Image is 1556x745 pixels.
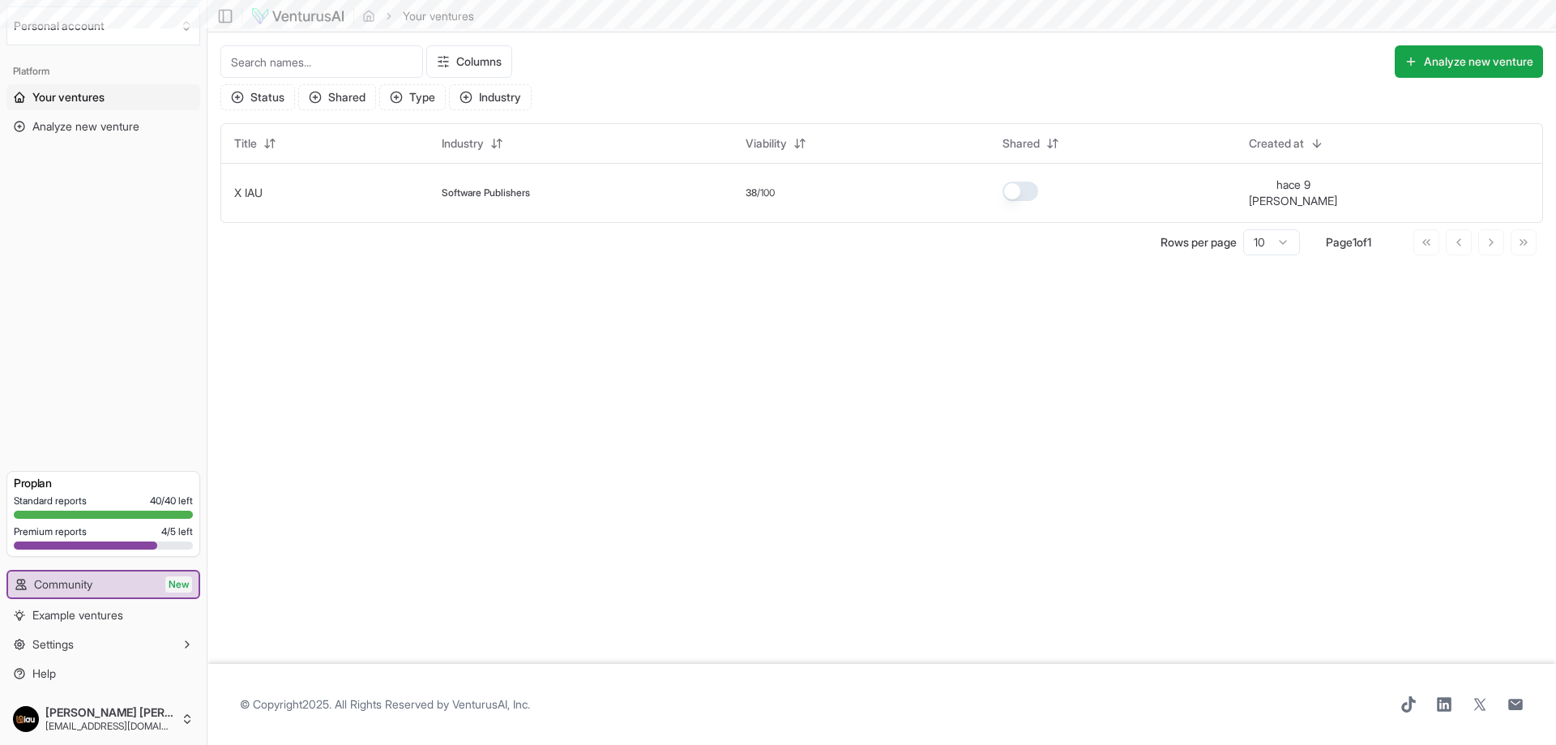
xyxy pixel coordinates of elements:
[8,572,199,597] a: CommunityNew
[736,131,816,156] button: Viability
[45,720,174,733] span: [EMAIL_ADDRESS][DOMAIN_NAME]
[220,45,423,78] input: Search names...
[442,186,530,199] span: Software Publishers
[234,185,263,201] button: X IAU
[6,700,200,739] button: [PERSON_NAME] [PERSON_NAME][EMAIL_ADDRESS][DOMAIN_NAME]
[6,84,200,110] a: Your ventures
[746,135,787,152] span: Viability
[1395,45,1543,78] button: Analyze new venture
[1353,235,1357,249] span: 1
[165,576,192,593] span: New
[6,113,200,139] a: Analyze new venture
[32,666,56,682] span: Help
[220,84,295,110] button: Status
[13,706,39,732] img: ALV-UjWOu-PbQSzbSCwXlxbhgt8gd1Ircp8920BsrtF0yVsssmq48yujJqj4w2eMpXr6UcN5tHblNbk1Vnca0wCSyHMTRvc7x...
[6,58,200,84] div: Platform
[224,131,286,156] button: Title
[6,602,200,628] a: Example ventures
[426,45,512,78] button: Columns
[1239,131,1333,156] button: Created at
[1357,235,1367,249] span: of
[1367,235,1371,249] span: 1
[746,186,757,199] span: 38
[161,525,193,538] span: 4 / 5 left
[14,495,87,507] span: Standard reports
[1002,135,1040,152] span: Shared
[1161,234,1237,250] p: Rows per page
[240,696,530,713] span: © Copyright 2025 . All Rights Reserved by .
[379,84,446,110] button: Type
[234,186,263,199] a: X IAU
[449,84,532,110] button: Industry
[234,135,257,152] span: Title
[1249,135,1304,152] span: Created at
[150,495,193,507] span: 40 / 40 left
[32,89,105,105] span: Your ventures
[45,705,174,720] span: [PERSON_NAME] [PERSON_NAME]
[32,607,123,623] span: Example ventures
[452,697,528,711] a: VenturusAI, Inc
[6,632,200,657] button: Settings
[14,475,193,491] h3: Pro plan
[757,186,775,199] span: /100
[32,118,139,135] span: Analyze new venture
[442,135,484,152] span: Industry
[1326,235,1353,249] span: Page
[993,131,1069,156] button: Shared
[1249,177,1338,209] button: hace 9 [PERSON_NAME]
[6,661,200,687] a: Help
[14,525,87,538] span: Premium reports
[32,636,74,653] span: Settings
[432,131,513,156] button: Industry
[34,576,92,593] span: Community
[298,84,376,110] button: Shared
